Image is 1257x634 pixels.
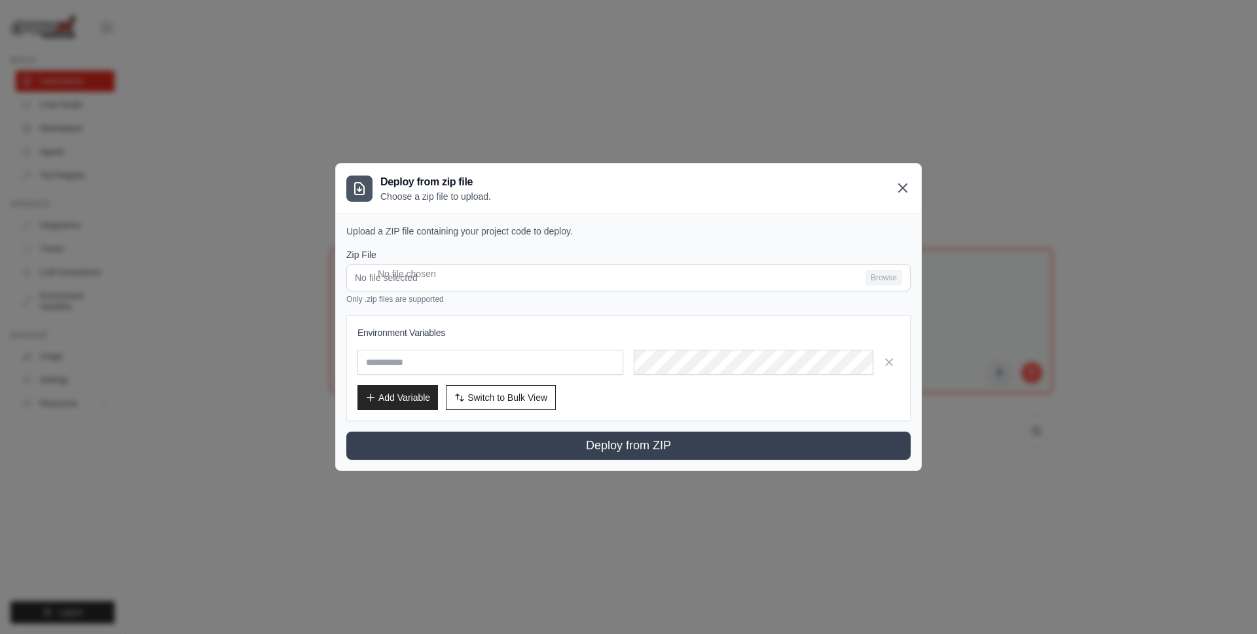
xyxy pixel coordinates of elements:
[446,385,556,410] button: Switch to Bulk View
[346,294,911,305] p: Only .zip files are supported
[380,190,491,203] p: Choose a zip file to upload.
[380,174,491,190] h3: Deploy from zip file
[1192,571,1257,634] div: Widżet czatu
[346,264,911,291] input: No file selected Browse
[357,385,438,410] button: Add Variable
[357,326,900,339] h3: Environment Variables
[346,248,911,261] label: Zip File
[346,432,911,460] button: Deploy from ZIP
[346,225,911,238] p: Upload a ZIP file containing your project code to deploy.
[467,391,547,404] span: Switch to Bulk View
[1192,571,1257,634] iframe: Chat Widget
